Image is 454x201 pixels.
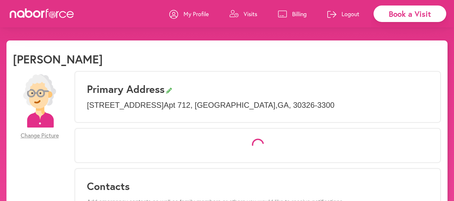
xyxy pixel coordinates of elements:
[87,83,428,95] h3: Primary Address
[21,132,59,139] span: Change Picture
[13,52,103,66] h1: [PERSON_NAME]
[87,101,428,110] p: [STREET_ADDRESS] Apt 712 , [GEOGRAPHIC_DATA] , GA , 30326-3300
[327,4,359,24] a: Logout
[292,10,307,18] p: Billing
[13,74,66,128] img: efc20bcf08b0dac87679abea64c1faab.png
[244,10,257,18] p: Visits
[87,180,428,192] h3: Contacts
[229,4,257,24] a: Visits
[374,6,446,22] div: Book a Visit
[184,10,209,18] p: My Profile
[342,10,359,18] p: Logout
[169,4,209,24] a: My Profile
[278,4,307,24] a: Billing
